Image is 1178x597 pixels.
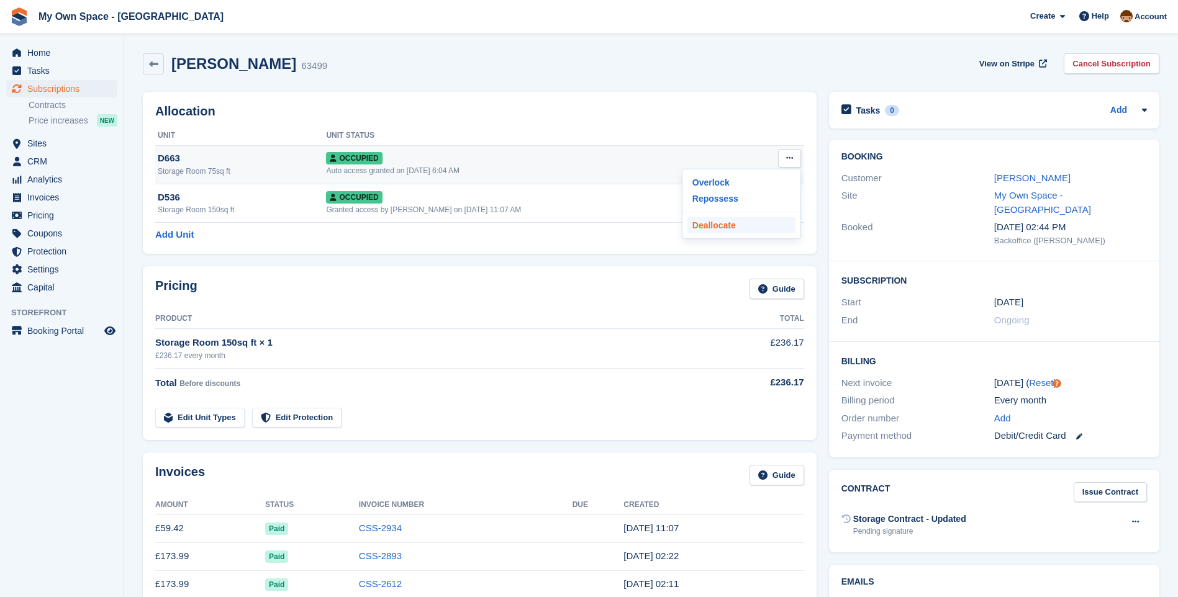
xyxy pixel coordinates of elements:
[359,578,402,589] a: CSS-2612
[687,174,795,191] a: Overlock
[1092,10,1109,22] span: Help
[6,153,117,170] a: menu
[326,126,748,146] th: Unit Status
[6,189,117,206] a: menu
[179,379,240,388] span: Before discounts
[994,295,1023,310] time: 2024-12-01 01:00:00 UTC
[750,465,804,485] a: Guide
[687,217,795,233] a: Deallocate
[6,207,117,224] a: menu
[841,274,1147,286] h2: Subscription
[265,523,288,535] span: Paid
[974,53,1049,74] a: View on Stripe
[994,376,1147,390] div: [DATE] ( )
[573,495,624,515] th: Due
[97,114,117,127] div: NEW
[687,191,795,207] a: Repossess
[841,577,1147,587] h2: Emails
[27,279,102,296] span: Capital
[27,207,102,224] span: Pricing
[326,191,382,204] span: Occupied
[11,307,124,319] span: Storefront
[623,578,679,589] time: 2025-09-01 01:11:44 UTC
[155,104,804,119] h2: Allocation
[705,375,804,390] div: £236.17
[155,336,705,350] div: Storage Room 150sq ft × 1
[155,408,245,428] a: Edit Unit Types
[29,114,117,127] a: Price increases NEW
[705,329,804,368] td: £236.17
[994,173,1071,183] a: [PERSON_NAME]
[34,6,229,27] a: My Own Space - [GEOGRAPHIC_DATA]
[841,354,1147,367] h2: Billing
[359,495,573,515] th: Invoice Number
[326,152,382,164] span: Occupied
[102,323,117,338] a: Preview store
[155,542,265,570] td: £173.99
[10,7,29,26] img: stora-icon-8386f47178a22dfd0bd8f6a31ec36ba5ce8667c1dd55bd0f319d3a0aa187defe.svg
[6,62,117,79] a: menu
[171,55,296,72] h2: [PERSON_NAME]
[155,126,326,146] th: Unit
[6,80,117,97] a: menu
[155,514,265,542] td: £59.42
[841,482,890,503] h2: Contract
[158,166,326,177] div: Storage Room 75sq ft
[359,550,402,561] a: CSS-2893
[27,62,102,79] span: Tasks
[885,105,899,116] div: 0
[841,411,994,426] div: Order number
[158,151,326,166] div: D663
[841,220,994,246] div: Booked
[155,465,205,485] h2: Invoices
[841,171,994,186] div: Customer
[841,189,994,217] div: Site
[1064,53,1159,74] a: Cancel Subscription
[6,225,117,242] a: menu
[841,429,994,443] div: Payment method
[1135,11,1167,23] span: Account
[1030,10,1055,22] span: Create
[359,523,402,533] a: CSS-2934
[750,279,804,299] a: Guide
[994,235,1147,247] div: Backoffice ([PERSON_NAME])
[326,165,748,176] div: Auto access granted on [DATE] 6:04 AM
[27,243,102,260] span: Protection
[1074,482,1147,503] a: Issue Contract
[623,550,679,561] time: 2025-10-01 01:22:17 UTC
[158,191,326,205] div: D536
[1051,378,1062,389] div: Tooltip anchor
[27,153,102,170] span: CRM
[155,228,194,242] a: Add Unit
[6,261,117,278] a: menu
[979,58,1035,70] span: View on Stripe
[27,80,102,97] span: Subscriptions
[994,411,1011,426] a: Add
[155,377,177,388] span: Total
[27,322,102,339] span: Booking Portal
[265,495,359,515] th: Status
[27,44,102,61] span: Home
[994,220,1147,235] div: [DATE] 02:44 PM
[841,295,994,310] div: Start
[6,279,117,296] a: menu
[623,495,804,515] th: Created
[265,550,288,563] span: Paid
[265,578,288,591] span: Paid
[301,59,327,73] div: 63499
[155,309,705,329] th: Product
[994,190,1091,215] a: My Own Space - [GEOGRAPHIC_DATA]
[252,408,342,428] a: Edit Protection
[841,313,994,328] div: End
[1120,10,1133,22] img: Paula Harris
[623,523,679,533] time: 2025-10-02 10:07:30 UTC
[29,99,117,111] a: Contracts
[994,393,1147,408] div: Every month
[1110,104,1127,118] a: Add
[1029,377,1053,388] a: Reset
[6,243,117,260] a: menu
[158,204,326,215] div: Storage Room 150sq ft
